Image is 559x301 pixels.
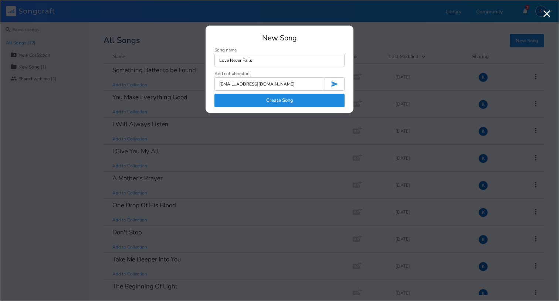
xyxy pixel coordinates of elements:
[325,77,345,91] button: Invite
[214,94,345,107] button: Create Song
[214,48,345,52] div: Song name
[214,71,251,76] div: Add collaborators
[214,77,325,91] input: Enter collaborator email
[214,54,345,67] input: Enter song name
[214,34,345,42] div: New Song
